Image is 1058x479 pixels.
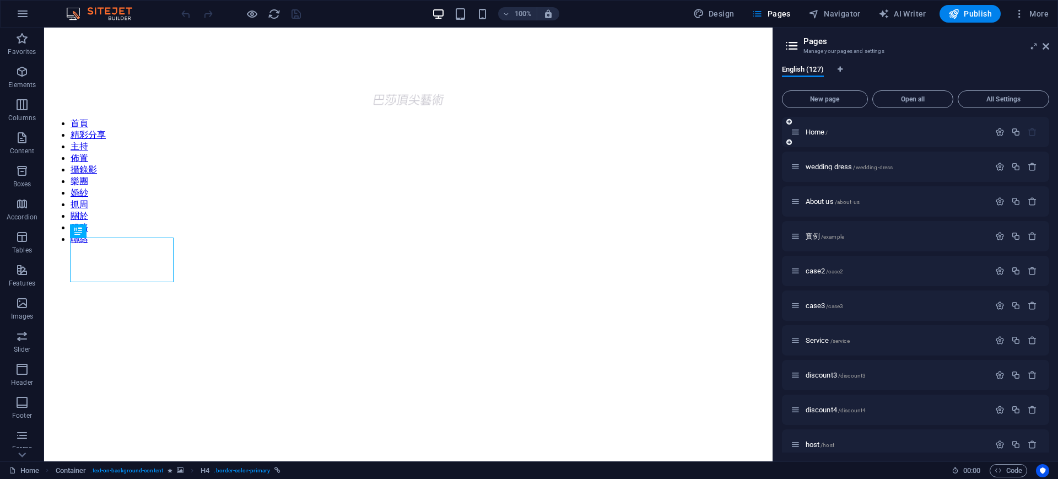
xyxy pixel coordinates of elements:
[787,96,863,103] span: New page
[1011,370,1021,380] div: Duplicate
[245,7,258,20] button: Click here to leave preview mode and continue editing
[835,199,860,205] span: /about-us
[802,406,990,413] div: discount4/discount4
[56,464,281,477] nav: breadcrumb
[995,127,1005,137] div: Settings
[963,96,1044,103] span: All Settings
[1028,405,1037,415] div: Remove
[806,128,828,136] span: Click to open page
[177,467,183,473] i: This element contains a background
[14,345,31,354] p: Slider
[1014,8,1049,19] span: More
[689,5,739,23] button: Design
[515,7,532,20] h6: 100%
[878,8,926,19] span: AI Writer
[872,90,953,108] button: Open all
[853,164,893,170] span: /wedding-dress
[963,464,980,477] span: 00 00
[782,90,868,108] button: New page
[995,162,1005,171] div: Settings
[1011,266,1021,276] div: Duplicate
[995,440,1005,449] div: Settings
[802,233,990,240] div: 實例/example
[1011,440,1021,449] div: Duplicate
[12,444,32,453] p: Forms
[803,46,1028,56] h3: Manage your pages and settings
[1011,232,1021,241] div: Duplicate
[747,5,795,23] button: Pages
[806,163,893,171] span: Click to open page
[752,8,790,19] span: Pages
[7,213,37,222] p: Accordion
[802,337,990,344] div: Service/service
[838,407,866,413] span: /discount4
[11,312,34,321] p: Images
[826,268,843,275] span: /case2
[995,197,1005,206] div: Settings
[1028,232,1037,241] div: Remove
[11,378,33,387] p: Header
[802,128,990,136] div: Home/
[1028,440,1037,449] div: Remove
[804,5,865,23] button: Navigator
[821,234,844,240] span: /example
[802,267,990,275] div: case2/case2
[274,467,280,473] i: This element is linked
[498,7,537,20] button: 100%
[201,464,209,477] span: Click to select. Double-click to edit
[1010,5,1053,23] button: More
[825,130,828,136] span: /
[1011,197,1021,206] div: Duplicate
[782,65,1050,86] div: Language Tabs
[821,442,834,448] span: /host
[995,301,1005,310] div: Settings
[806,197,860,206] span: Click to open page
[12,411,32,420] p: Footer
[803,36,1050,46] h2: Pages
[1011,301,1021,310] div: Duplicate
[90,464,163,477] span: . text-on-background-content
[802,441,990,448] div: host/host
[9,464,39,477] a: Click to cancel selection. Double-click to open Pages
[830,338,850,344] span: /service
[1028,336,1037,345] div: Remove
[952,464,981,477] h6: Session time
[808,8,861,19] span: Navigator
[1028,162,1037,171] div: Remove
[543,9,553,19] i: On resize automatically adjust zoom level to fit chosen device.
[1028,370,1037,380] div: Remove
[806,232,844,240] span: Click to open page
[1036,464,1049,477] button: Usercentrics
[63,7,146,20] img: Editor Logo
[10,147,34,155] p: Content
[802,302,990,309] div: case3/case3
[1028,127,1037,137] div: The startpage cannot be deleted
[995,336,1005,345] div: Settings
[8,114,36,122] p: Columns
[1011,336,1021,345] div: Duplicate
[806,336,850,345] span: Click to open page
[168,467,172,473] i: Element contains an animation
[806,267,844,275] span: Click to open page
[806,440,834,449] span: Click to open page
[995,266,1005,276] div: Settings
[995,370,1005,380] div: Settings
[12,246,32,255] p: Tables
[806,302,844,310] span: Click to open page
[802,372,990,379] div: discount3/discount3
[13,180,31,189] p: Boxes
[948,8,992,19] span: Publish
[958,90,1049,108] button: All Settings
[806,371,866,379] span: Click to open page
[1028,301,1037,310] div: Remove
[874,5,931,23] button: AI Writer
[995,232,1005,241] div: Settings
[1011,162,1021,171] div: Duplicate
[971,466,973,475] span: :
[8,47,36,56] p: Favorites
[693,8,735,19] span: Design
[826,303,843,309] span: /case3
[268,8,280,20] i: Reload page
[802,163,990,170] div: wedding dress/wedding-dress
[802,198,990,205] div: About us/about-us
